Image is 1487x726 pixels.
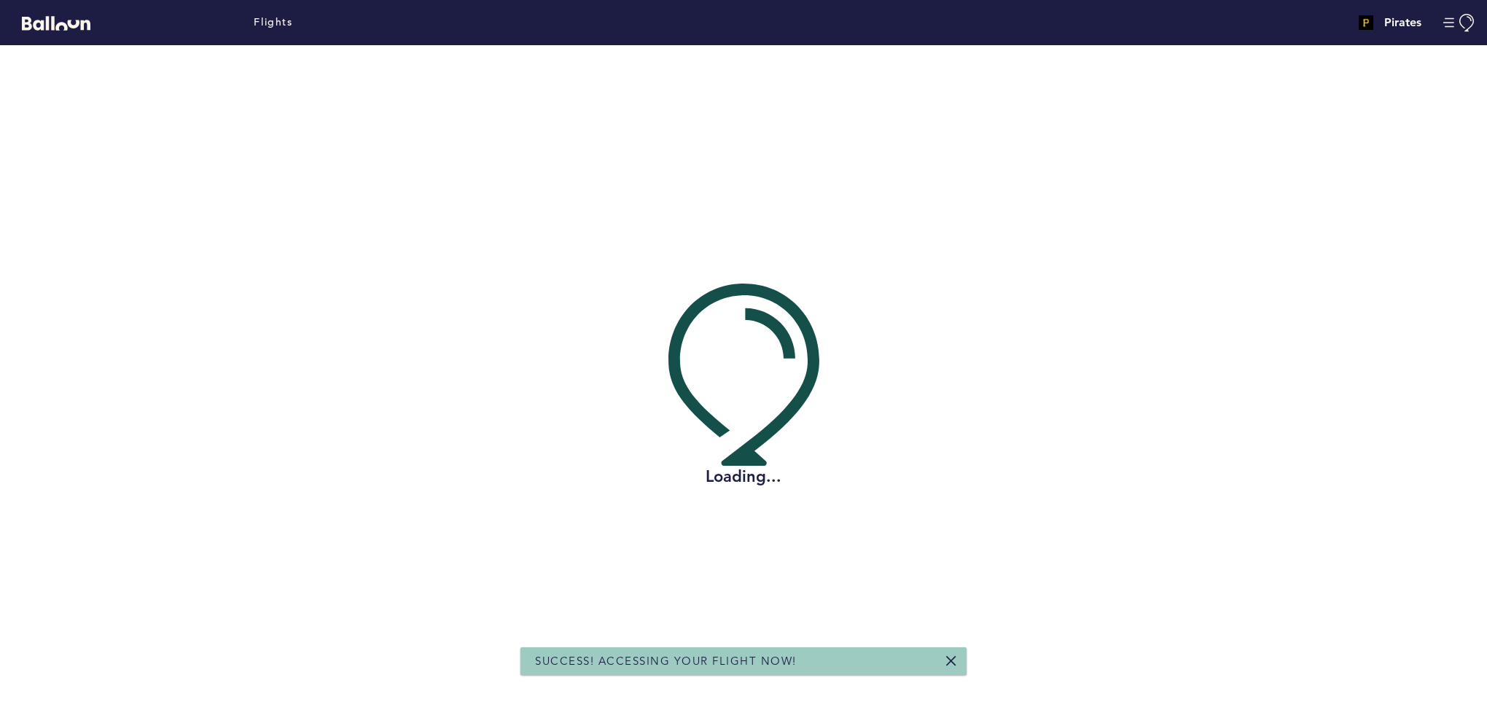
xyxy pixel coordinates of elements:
[520,647,967,675] div: Success! Accessing your flight now!
[1384,14,1421,31] h4: Pirates
[22,16,90,31] svg: Balloon
[254,15,292,31] a: Flights
[668,466,819,488] h2: Loading...
[11,15,90,30] a: Balloon
[1443,14,1476,32] button: Manage Account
